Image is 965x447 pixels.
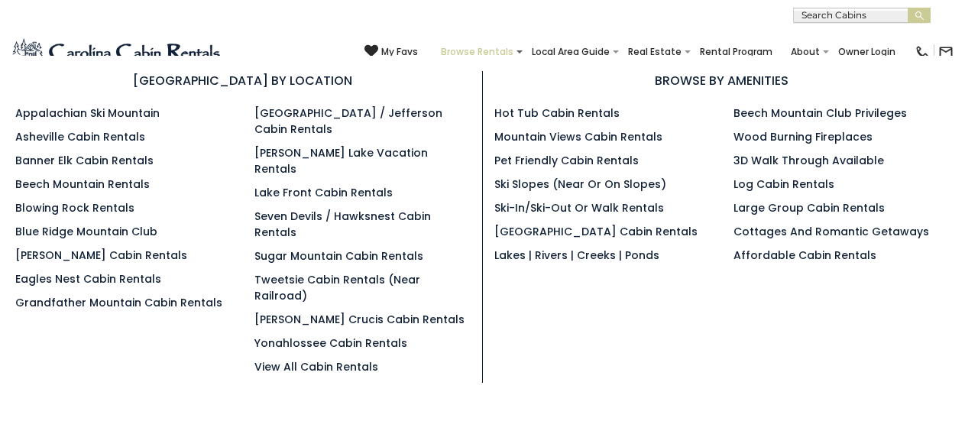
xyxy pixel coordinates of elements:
a: Blue Ridge Mountain Club [15,224,157,239]
a: View All Cabin Rentals [254,359,378,374]
a: Cottages and Romantic Getaways [733,224,929,239]
a: Tweetsie Cabin Rentals (Near Railroad) [254,272,420,303]
h3: BROWSE BY AMENITIES [494,71,950,90]
a: Large Group Cabin Rentals [733,200,885,215]
a: [PERSON_NAME] Crucis Cabin Rentals [254,312,465,327]
a: My Favs [364,44,418,60]
a: Real Estate [620,41,689,63]
a: Blowing Rock Rentals [15,200,134,215]
a: Browse Rentals [433,41,521,63]
a: [GEOGRAPHIC_DATA] Cabin Rentals [494,224,698,239]
a: Local Area Guide [524,41,617,63]
a: Sugar Mountain Cabin Rentals [254,248,423,264]
a: Asheville Cabin Rentals [15,129,145,144]
a: Pet Friendly Cabin Rentals [494,153,639,168]
h3: [GEOGRAPHIC_DATA] BY LOCATION [15,71,471,90]
a: Eagles Nest Cabin Rentals [15,271,161,287]
a: Affordable Cabin Rentals [733,248,876,263]
a: Grandfather Mountain Cabin Rentals [15,295,222,310]
a: Yonahlossee Cabin Rentals [254,335,407,351]
a: Owner Login [831,41,903,63]
img: mail-regular-black.png [938,44,954,60]
a: Banner Elk Cabin Rentals [15,153,154,168]
a: About [783,41,827,63]
a: [PERSON_NAME] Cabin Rentals [15,248,187,263]
span: My Favs [381,45,418,59]
a: Ski-in/Ski-Out or Walk Rentals [494,200,664,215]
a: Beech Mountain Rentals [15,177,150,192]
img: phone-regular-black.png [915,44,930,60]
a: Mountain Views Cabin Rentals [494,129,662,144]
a: Ski Slopes (Near or On Slopes) [494,177,666,192]
a: Wood Burning Fireplaces [733,129,873,144]
a: [PERSON_NAME] Lake Vacation Rentals [254,145,428,177]
a: Seven Devils / Hawksnest Cabin Rentals [254,209,431,240]
a: Rental Program [692,41,780,63]
a: 3D Walk Through Available [733,153,884,168]
a: Log Cabin Rentals [733,177,834,192]
a: Beech Mountain Club Privileges [733,105,907,121]
a: [GEOGRAPHIC_DATA] / Jefferson Cabin Rentals [254,105,442,137]
img: Blue-2.png [11,37,223,67]
a: Appalachian Ski Mountain [15,105,160,121]
a: Lakes | Rivers | Creeks | Ponds [494,248,659,263]
a: Lake Front Cabin Rentals [254,185,393,200]
a: Hot Tub Cabin Rentals [494,105,620,121]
